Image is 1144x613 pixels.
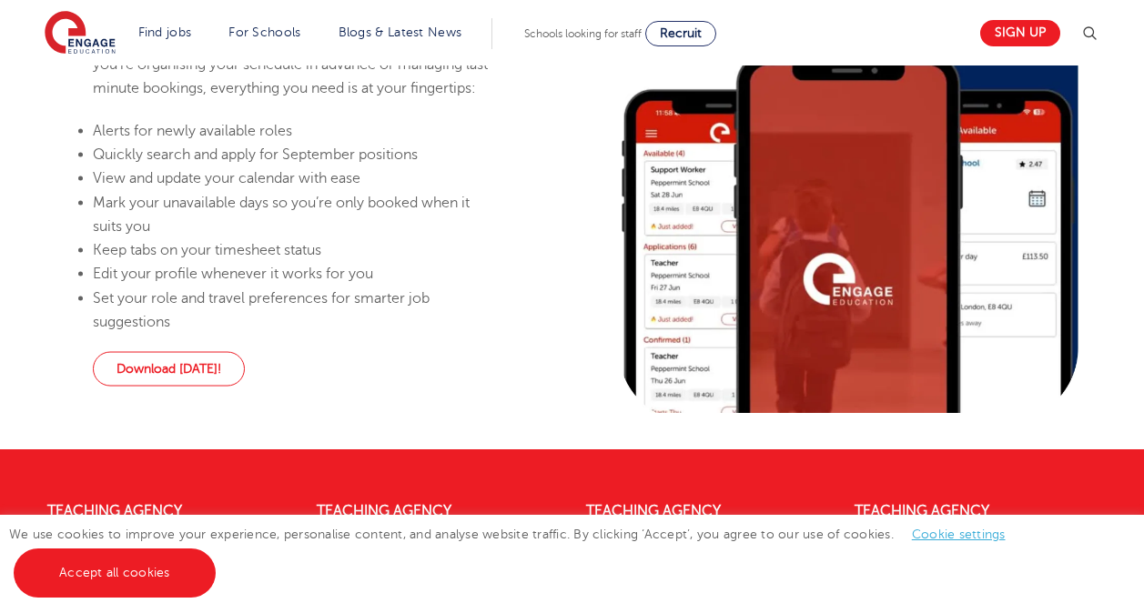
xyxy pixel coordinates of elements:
[660,26,702,40] span: Recruit
[47,503,195,534] a: Teaching Agency [GEOGRAPHIC_DATA]
[93,352,245,387] a: Download [DATE]!
[93,286,499,334] li: Set your role and travel preferences for smarter job suggestions
[45,11,116,56] img: Engage Education
[524,27,642,40] span: Schools looking for staff
[93,118,499,142] li: Alerts for newly available roles
[138,25,192,39] a: Find jobs
[912,528,1006,541] a: Cookie settings
[586,503,734,534] a: Teaching Agency [GEOGRAPHIC_DATA]
[93,166,499,190] li: View and update your calendar with ease
[9,528,1024,579] span: We use cookies to improve your experience, personalise content, and analyse website traffic. By c...
[93,190,499,238] li: Mark your unavailable days so you’re only booked when it suits you
[339,25,462,39] a: Blogs & Latest News
[645,21,716,46] a: Recruit
[980,20,1060,46] a: Sign up
[317,503,464,534] a: Teaching Agency [GEOGRAPHIC_DATA]
[855,503,1002,534] a: Teaching Agency [GEOGRAPHIC_DATA]
[93,262,499,286] li: Edit your profile whenever it works for you
[14,548,216,598] a: Accept all cookies
[228,25,300,39] a: For Schools
[93,238,499,262] li: Keep tabs on your timesheet status
[93,143,499,166] li: Quickly search and apply for September positions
